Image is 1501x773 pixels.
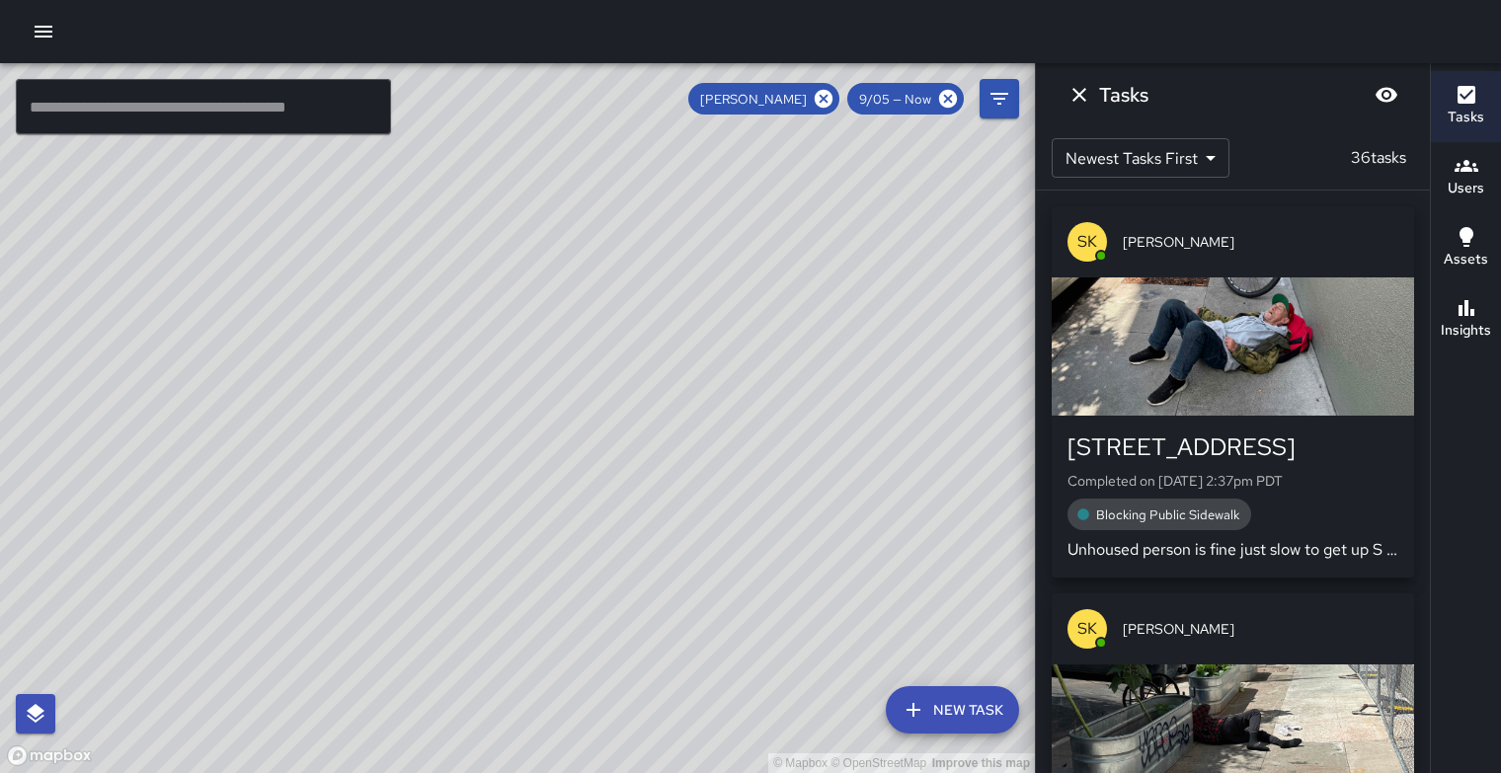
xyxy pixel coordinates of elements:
span: Blocking Public Sidewalk [1084,506,1251,523]
button: Insights [1431,284,1501,355]
button: Users [1431,142,1501,213]
span: [PERSON_NAME] [1123,619,1398,639]
button: Assets [1431,213,1501,284]
button: Blur [1367,75,1406,115]
div: [STREET_ADDRESS] [1067,431,1398,463]
button: Dismiss [1060,75,1099,115]
h6: Tasks [1448,107,1484,128]
span: [PERSON_NAME] [1123,232,1398,252]
button: SK[PERSON_NAME][STREET_ADDRESS]Completed on [DATE] 2:37pm PDTBlocking Public SidewalkUnhoused per... [1052,206,1414,578]
p: Completed on [DATE] 2:37pm PDT [1067,471,1398,491]
button: New Task [886,686,1019,734]
div: 9/05 — Now [847,83,964,115]
h6: Users [1448,178,1484,199]
h6: Tasks [1099,79,1148,111]
h6: Insights [1441,320,1491,342]
p: 36 tasks [1343,146,1414,170]
span: 9/05 — Now [847,91,943,108]
h6: Assets [1444,249,1488,271]
span: [PERSON_NAME] [688,91,819,108]
div: [PERSON_NAME] [688,83,839,115]
p: SK [1077,617,1097,641]
button: Filters [980,79,1019,118]
div: Newest Tasks First [1052,138,1229,178]
p: Unhoused person is fine just slow to get up S [PERSON_NAME] [1067,538,1398,562]
p: SK [1077,230,1097,254]
button: Tasks [1431,71,1501,142]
